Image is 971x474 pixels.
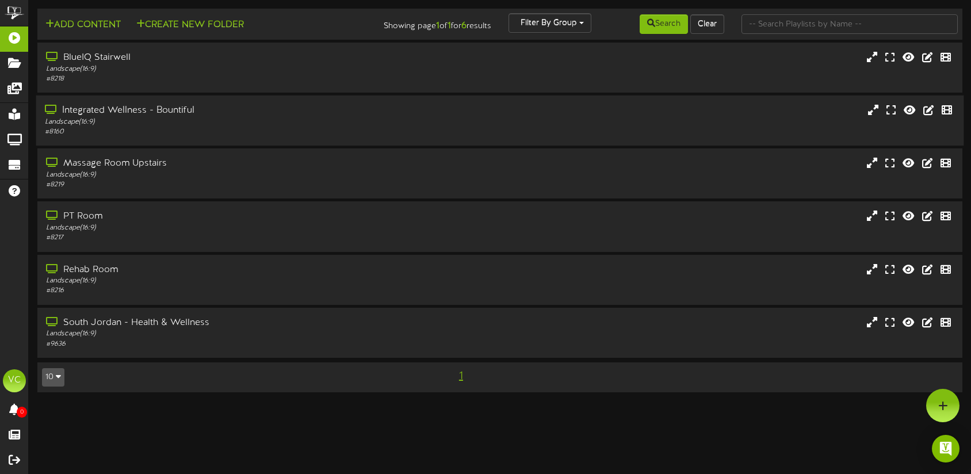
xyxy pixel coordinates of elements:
span: 1 [456,370,466,383]
div: Landscape ( 16:9 ) [46,170,414,180]
div: Massage Room Upstairs [46,157,414,170]
strong: 1 [436,21,439,31]
input: -- Search Playlists by Name -- [741,14,958,34]
button: Clear [690,14,724,34]
div: VC [3,369,26,392]
div: Showing page of for results [345,13,500,33]
div: # 8219 [46,180,414,190]
div: # 8216 [46,286,414,296]
div: Landscape ( 16:9 ) [46,223,414,233]
div: PT Room [46,210,414,223]
div: Rehab Room [46,263,414,277]
div: Landscape ( 16:9 ) [46,329,414,339]
span: 0 [17,407,27,418]
div: # 8218 [46,74,414,84]
button: Filter By Group [509,13,591,33]
button: Create New Folder [133,18,247,32]
div: Integrated Wellness - Bountiful [45,104,414,117]
div: South Jordan - Health & Wellness [46,316,414,330]
strong: 1 [448,21,451,31]
div: Landscape ( 16:9 ) [46,64,414,74]
div: # 8160 [45,127,414,137]
div: Landscape ( 16:9 ) [46,276,414,286]
strong: 6 [461,21,467,31]
button: Add Content [42,18,124,32]
div: Open Intercom Messenger [932,435,959,462]
div: # 8217 [46,233,414,243]
div: # 9636 [46,339,414,349]
button: 10 [42,368,64,387]
button: Search [640,14,688,34]
div: Landscape ( 16:9 ) [45,117,414,127]
div: BlueIQ Stairwell [46,51,414,64]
